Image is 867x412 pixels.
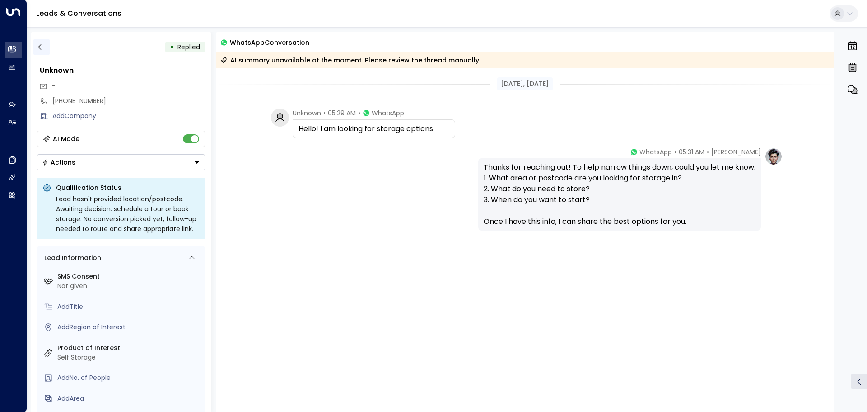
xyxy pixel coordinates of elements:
span: WhatsApp Conversation [230,37,309,47]
div: AddArea [57,394,201,403]
span: WhatsApp [639,147,672,156]
div: Button group with a nested menu [37,154,205,170]
div: Unknown [40,65,205,76]
p: Qualification Status [56,183,200,192]
label: Product of Interest [57,343,201,353]
span: [PERSON_NAME] [711,147,761,156]
span: • [323,109,326,118]
span: • [707,147,709,156]
div: Actions [42,158,75,166]
div: Hello! I am looking for storage options [298,123,449,134]
div: [PHONE_NUMBER] [52,96,205,106]
span: Unknown [293,109,321,118]
div: AddTitle [57,302,201,312]
div: AddNo. of People [57,373,201,383]
div: Lead Information [41,253,101,263]
div: • [170,39,174,55]
div: AI Mode [53,134,79,143]
span: Replied [177,43,200,52]
div: Self Storage [57,353,201,362]
span: • [358,109,360,118]
div: Not given [57,281,201,291]
div: Thanks for reaching out! To help narrow things down, could you let me know: 1. What area or postc... [484,162,755,227]
div: [DATE], [DATE] [497,77,553,90]
label: SMS Consent [57,272,201,281]
button: Actions [37,154,205,170]
div: AI summary unavailable at the moment. Please review the thread manually. [220,56,480,65]
div: AddRegion of Interest [57,322,201,332]
span: - [52,81,56,90]
span: • [674,147,676,156]
div: Lead hasn't provided location/postcode. Awaiting decision: schedule a tour or book storage. No co... [56,194,200,234]
a: Leads & Conversations [36,8,121,19]
span: 05:29 AM [328,109,356,118]
span: WhatsApp [372,109,404,118]
div: AddCompany [52,111,205,121]
span: 05:31 AM [679,147,704,156]
img: profile-logo.png [764,147,783,166]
